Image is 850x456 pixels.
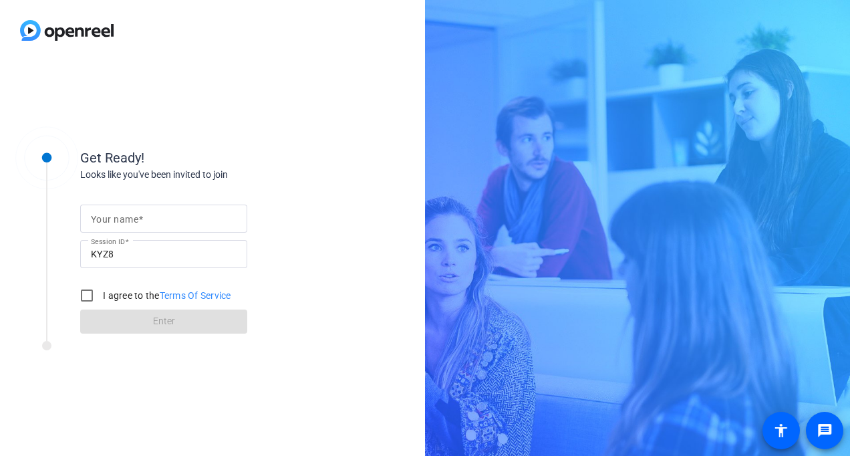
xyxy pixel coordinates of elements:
[91,237,125,245] mat-label: Session ID
[773,423,789,439] mat-icon: accessibility
[80,148,347,168] div: Get Ready!
[100,289,231,302] label: I agree to the
[160,290,231,301] a: Terms Of Service
[80,168,347,182] div: Looks like you've been invited to join
[91,214,138,225] mat-label: Your name
[817,423,833,439] mat-icon: message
